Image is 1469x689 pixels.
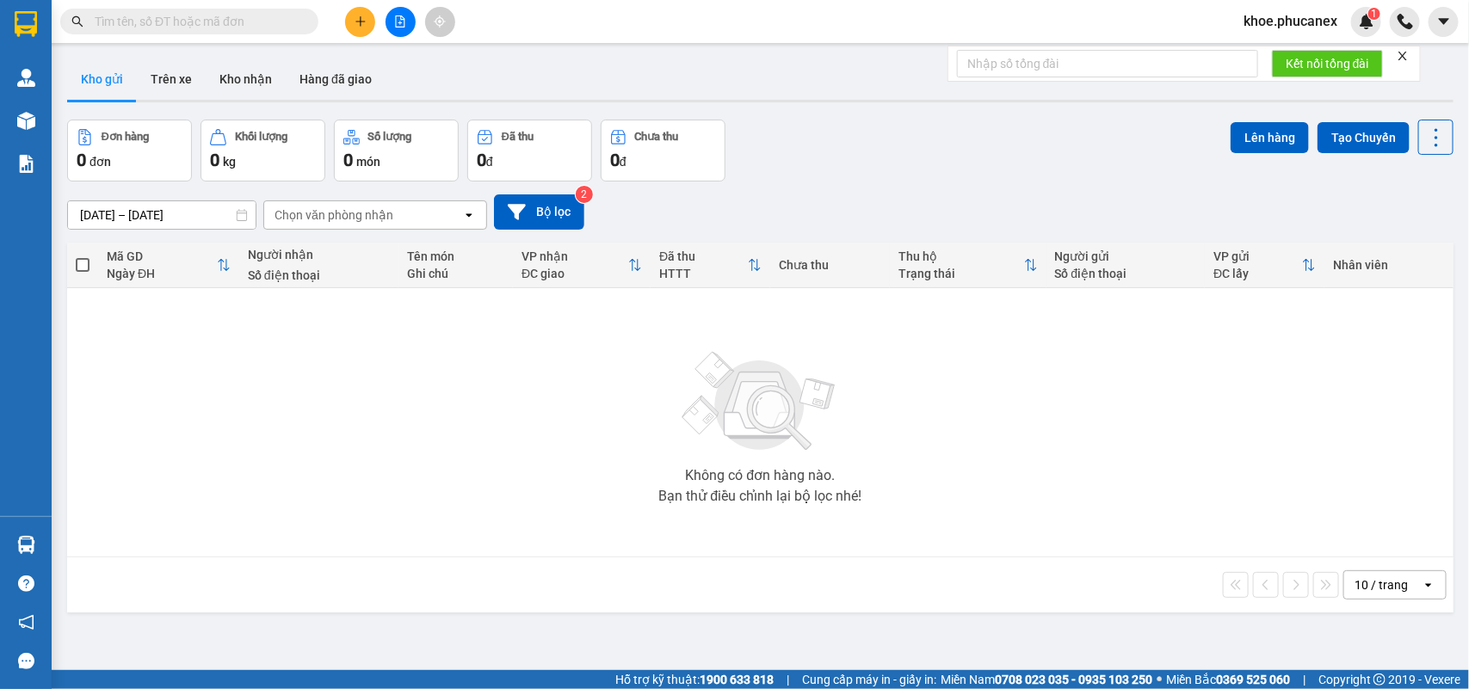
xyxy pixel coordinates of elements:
[201,120,325,181] button: Khối lượng0kg
[1398,14,1413,29] img: phone-icon
[248,268,390,282] div: Số điện thoại
[1429,7,1459,37] button: caret-down
[462,208,476,222] svg: open
[1166,670,1290,689] span: Miền Bắc
[1373,674,1386,686] span: copyright
[343,150,353,170] span: 0
[1333,258,1445,272] div: Nhân viên
[89,155,111,169] span: đơn
[467,120,592,181] button: Đã thu0đ
[95,12,298,31] input: Tìm tên, số ĐT hoặc mã đơn
[658,489,861,503] div: Bạn thử điều chỉnh lại bộ lọc nhé!
[898,267,1024,280] div: Trạng thái
[98,243,239,288] th: Toggle SortBy
[67,120,192,181] button: Đơn hàng0đơn
[651,243,770,288] th: Toggle SortBy
[275,206,393,224] div: Chọn văn phòng nhận
[355,15,367,28] span: plus
[1422,578,1435,592] svg: open
[137,58,206,100] button: Trên xe
[235,131,287,143] div: Khối lượng
[18,614,34,631] span: notification
[18,575,34,592] span: question-circle
[102,131,149,143] div: Đơn hàng
[407,249,504,263] div: Tên món
[107,267,217,280] div: Ngày ĐH
[1359,14,1374,29] img: icon-new-feature
[17,155,35,173] img: solution-icon
[386,7,416,37] button: file-add
[610,150,620,170] span: 0
[1318,122,1410,153] button: Tạo Chuyến
[434,15,446,28] span: aim
[659,267,748,280] div: HTTT
[957,50,1258,77] input: Nhập số tổng đài
[941,670,1152,689] span: Miền Nam
[77,150,86,170] span: 0
[601,120,725,181] button: Chưa thu0đ
[17,536,35,554] img: warehouse-icon
[1355,576,1408,594] div: 10 / trang
[345,7,375,37] button: plus
[394,15,406,28] span: file-add
[1157,676,1162,683] span: ⚪️
[890,243,1046,288] th: Toggle SortBy
[674,341,846,462] img: svg+xml;base64,PHN2ZyBjbGFzcz0ibGlzdC1wbHVnX19zdmciIHhtbG5zPSJodHRwOi8vd3d3LnczLm9yZy8yMDAwL3N2Zy...
[356,155,380,169] span: món
[494,194,584,230] button: Bộ lọc
[513,243,651,288] th: Toggle SortBy
[1055,249,1197,263] div: Người gửi
[334,120,459,181] button: Số lượng0món
[1231,122,1309,153] button: Lên hàng
[659,249,748,263] div: Đã thu
[685,469,835,483] div: Không có đơn hàng nào.
[898,249,1024,263] div: Thu hộ
[1213,249,1302,263] div: VP gửi
[1230,10,1351,32] span: khoe.phucanex
[1397,50,1409,62] span: close
[286,58,386,100] button: Hàng đã giao
[700,673,774,686] strong: 1900 633 818
[522,249,628,263] div: VP nhận
[635,131,679,143] div: Chưa thu
[802,670,936,689] span: Cung cấp máy in - giấy in:
[210,150,219,170] span: 0
[502,131,534,143] div: Đã thu
[248,248,390,261] div: Người nhận
[477,150,486,170] span: 0
[68,201,256,229] input: Select a date range.
[107,249,217,263] div: Mã GD
[779,258,881,272] div: Chưa thu
[71,15,83,28] span: search
[1371,8,1377,20] span: 1
[17,112,35,130] img: warehouse-icon
[787,670,789,689] span: |
[1205,243,1324,288] th: Toggle SortBy
[1436,14,1452,29] span: caret-down
[1213,267,1302,280] div: ĐC lấy
[67,58,137,100] button: Kho gửi
[223,155,236,169] span: kg
[576,186,593,203] sup: 2
[206,58,286,100] button: Kho nhận
[1272,50,1383,77] button: Kết nối tổng đài
[368,131,412,143] div: Số lượng
[15,11,37,37] img: logo-vxr
[1286,54,1369,73] span: Kết nối tổng đài
[1368,8,1380,20] sup: 1
[1303,670,1305,689] span: |
[1055,267,1197,280] div: Số điện thoại
[407,267,504,280] div: Ghi chú
[18,653,34,669] span: message
[486,155,493,169] span: đ
[995,673,1152,686] strong: 0708 023 035 - 0935 103 250
[620,155,626,169] span: đ
[425,7,455,37] button: aim
[522,267,628,280] div: ĐC giao
[615,670,774,689] span: Hỗ trợ kỹ thuật:
[1216,673,1290,686] strong: 0369 525 060
[17,69,35,87] img: warehouse-icon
